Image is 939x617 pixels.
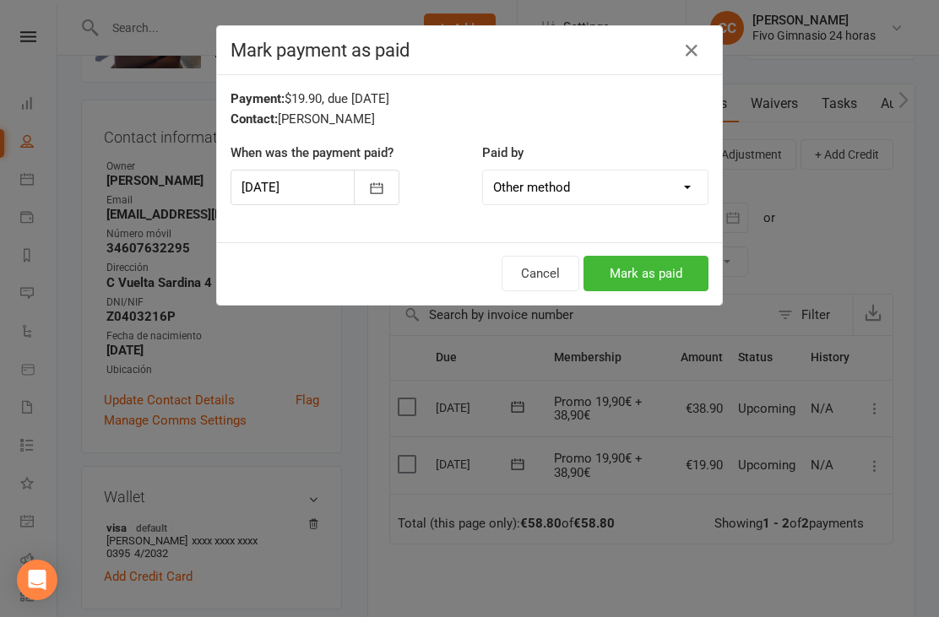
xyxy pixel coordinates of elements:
h4: Mark payment as paid [231,40,708,61]
strong: Contact: [231,111,278,127]
label: Paid by [482,143,524,163]
div: [PERSON_NAME] [231,109,708,129]
div: Open Intercom Messenger [17,560,57,600]
label: When was the payment paid? [231,143,394,163]
div: $19.90, due [DATE] [231,89,708,109]
button: Cancel [502,256,579,291]
strong: Payment: [231,91,285,106]
button: Mark as paid [583,256,708,291]
button: Close [678,37,705,64]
